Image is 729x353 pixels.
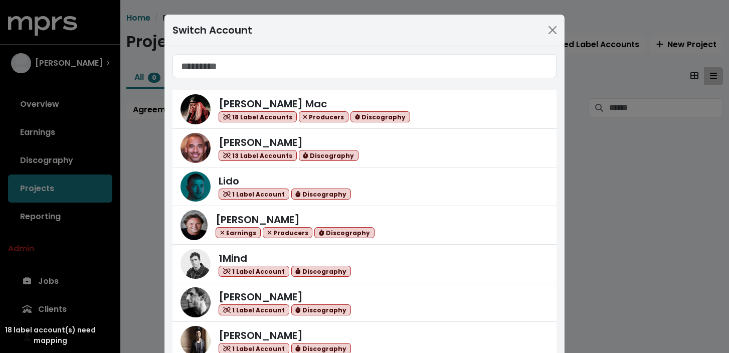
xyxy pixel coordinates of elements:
span: 1 Label Account [219,266,289,277]
div: Switch Account [172,23,252,38]
input: Search accounts [172,54,557,78]
span: Discography [291,189,351,200]
span: Discography [291,304,351,316]
span: Discography [350,111,410,123]
a: Scott Hendricks[PERSON_NAME] Earnings Producers Discography [172,206,557,245]
a: 1Mind1Mind 1 Label Account Discography [172,245,557,283]
span: Producers [263,227,313,239]
img: Keegan Mac [180,94,211,124]
span: [PERSON_NAME] [219,290,303,304]
img: 1Mind [180,249,211,279]
span: 13 Label Accounts [219,150,297,161]
a: Vic Dimotsis[PERSON_NAME] 1 Label Account Discography [172,283,557,322]
span: [PERSON_NAME] [219,328,303,342]
span: 1 Label Account [219,304,289,316]
span: [PERSON_NAME] [216,213,300,227]
img: Vic Dimotsis [180,287,211,317]
span: Producers [299,111,349,123]
span: Discography [291,266,351,277]
a: Harvey Mason Jr[PERSON_NAME] 13 Label Accounts Discography [172,129,557,167]
img: Harvey Mason Jr [180,133,211,163]
button: Close [544,22,561,38]
span: 1 Label Account [219,189,289,200]
span: 1Mind [219,251,247,265]
span: Lido [219,174,239,188]
a: Keegan Mac[PERSON_NAME] Mac 18 Label Accounts Producers Discography [172,90,557,129]
a: LidoLido 1 Label Account Discography [172,167,557,206]
span: Discography [314,227,374,239]
span: Discography [299,150,358,161]
span: Earnings [216,227,261,239]
img: Scott Hendricks [180,210,208,240]
span: 18 Label Accounts [219,111,297,123]
span: [PERSON_NAME] [219,135,303,149]
span: [PERSON_NAME] Mac [219,97,327,111]
img: Lido [180,171,211,202]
